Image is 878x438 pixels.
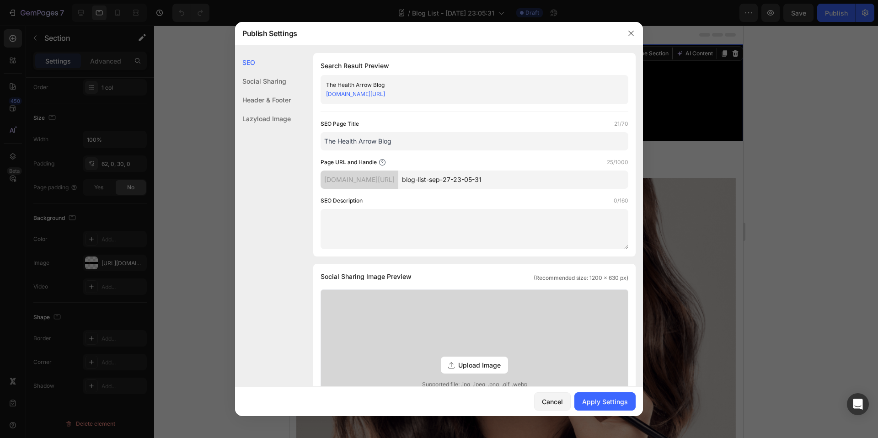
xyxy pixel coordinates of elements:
[574,392,636,411] button: Apply Settings
[847,393,869,415] div: Open Intercom Messenger
[8,73,446,86] p: Home /
[235,72,291,91] div: Social Sharing
[235,21,619,45] div: Publish Settings
[321,119,359,128] label: SEO Page Title
[321,380,628,389] span: Supported file: .jpg, .jpeg, .png, .gif, .webp
[187,5,225,14] span: Tablet ( 992 px)
[222,75,255,83] span: Our Blogs
[534,392,571,411] button: Cancel
[8,48,446,68] p: Our Blogs
[321,271,412,282] span: Social Sharing Image Preview
[321,24,379,32] p: Create Theme Section
[321,60,628,71] h1: Search Result Preview
[321,171,398,189] div: [DOMAIN_NAME][URL]
[385,22,425,33] button: AI Content
[277,24,304,32] div: Section 1
[614,119,628,128] label: 21/70
[321,132,628,150] input: Title
[607,158,628,167] label: 25/1000
[542,397,563,406] div: Cancel
[398,171,628,189] input: Handle
[326,91,385,97] a: [DOMAIN_NAME][URL]
[326,80,608,90] div: The Health Arrow Blog
[235,91,291,109] div: Header & Footer
[321,158,377,167] label: Page URL and Handle
[235,53,291,72] div: SEO
[534,274,628,282] span: (Recommended size: 1200 x 630 px)
[582,397,628,406] div: Apply Settings
[321,196,363,205] label: SEO Description
[458,360,501,370] span: Upload Image
[614,196,628,205] label: 0/160
[235,109,291,128] div: Lazyload Image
